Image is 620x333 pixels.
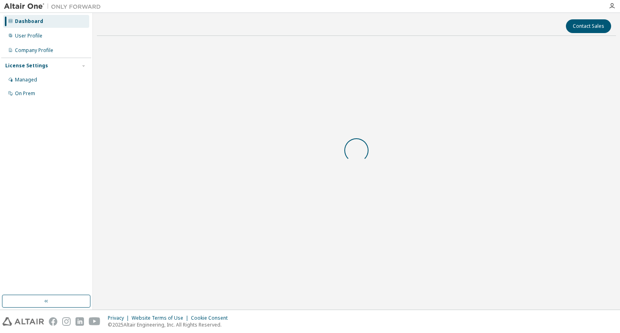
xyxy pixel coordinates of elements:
div: Dashboard [15,18,43,25]
div: License Settings [5,62,48,69]
p: © 2025 Altair Engineering, Inc. All Rights Reserved. [108,321,232,328]
div: Privacy [108,315,132,321]
div: User Profile [15,33,42,39]
button: Contact Sales [566,19,611,33]
div: Website Terms of Use [132,315,191,321]
img: linkedin.svg [75,317,84,326]
div: Managed [15,77,37,83]
img: altair_logo.svg [2,317,44,326]
img: instagram.svg [62,317,71,326]
img: youtube.svg [89,317,101,326]
div: Cookie Consent [191,315,232,321]
img: Altair One [4,2,105,10]
img: facebook.svg [49,317,57,326]
div: On Prem [15,90,35,97]
div: Company Profile [15,47,53,54]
